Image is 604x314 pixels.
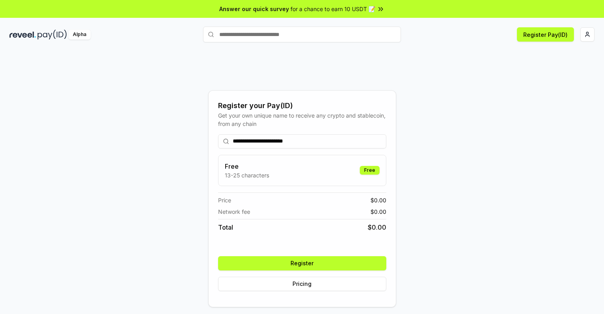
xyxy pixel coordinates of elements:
[38,30,67,40] img: pay_id
[68,30,91,40] div: Alpha
[370,196,386,204] span: $ 0.00
[360,166,380,175] div: Free
[218,223,233,232] span: Total
[225,171,269,179] p: 13-25 characters
[218,207,250,216] span: Network fee
[291,5,375,13] span: for a chance to earn 10 USDT 📝
[218,196,231,204] span: Price
[218,111,386,128] div: Get your own unique name to receive any crypto and stablecoin, from any chain
[9,30,36,40] img: reveel_dark
[368,223,386,232] span: $ 0.00
[218,256,386,270] button: Register
[219,5,289,13] span: Answer our quick survey
[370,207,386,216] span: $ 0.00
[218,277,386,291] button: Pricing
[517,27,574,42] button: Register Pay(ID)
[225,162,269,171] h3: Free
[218,100,386,111] div: Register your Pay(ID)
